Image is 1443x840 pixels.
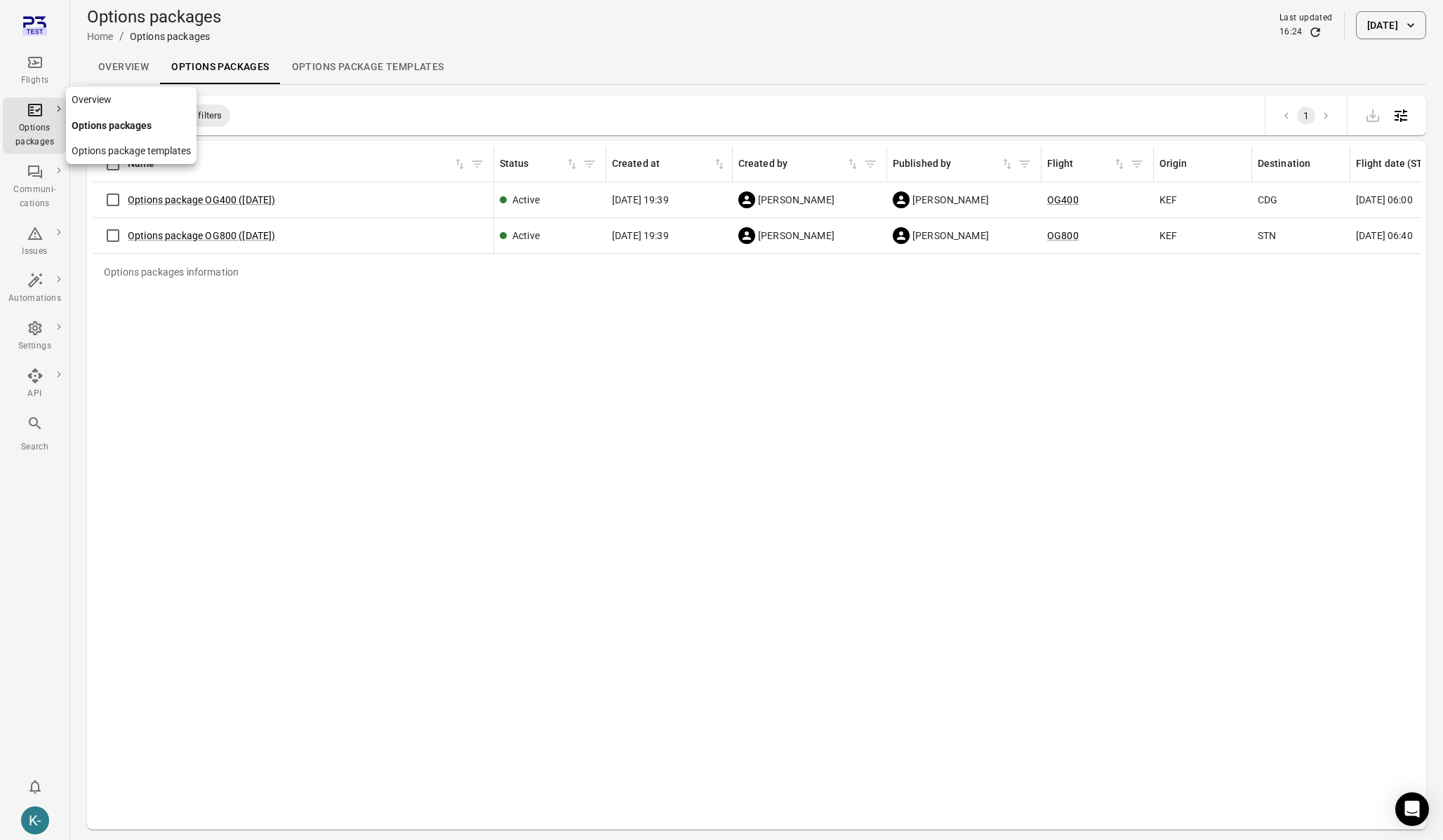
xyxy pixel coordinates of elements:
div: Origin [1159,156,1246,172]
div: Flights [8,74,61,88]
span: STN [1258,229,1276,243]
div: Options packages [8,121,61,149]
div: Last updated [1279,11,1333,25]
span: KEF [1159,193,1177,207]
div: Sort by created by in ascending order [738,156,860,172]
a: Options package Templates [281,50,455,84]
button: Filter by published by [1014,154,1035,175]
div: Sort by name in ascending order [128,156,467,172]
div: Sort by published by in ascending order [893,156,1014,172]
span: [DATE] 19:39 [612,229,669,243]
div: Name [128,156,453,172]
a: Options package OG400 ([DATE]) [128,194,276,205]
button: page 1 [1297,107,1315,125]
span: [PERSON_NAME] [758,193,834,207]
button: Filter by created by [860,154,881,175]
div: Created by [738,156,846,172]
div: Open Intercom Messenger [1395,792,1429,826]
nav: Breadcrumbs [87,28,221,45]
div: Issues [8,245,61,259]
div: API [8,387,61,401]
button: Notifications [21,773,49,801]
li: / [119,28,124,45]
a: Overview [66,87,197,113]
div: Options packages information [93,254,250,290]
span: [DATE] 06:40 [1356,229,1413,243]
div: Communi-cations [8,183,61,211]
div: Created at [612,156,712,172]
button: [DATE] [1356,11,1426,39]
h1: Options packages [87,6,221,28]
div: Flight date (STD) [1356,156,1442,172]
button: Kristinn - avilabs [15,801,55,840]
div: Search [8,440,61,454]
span: CDG [1258,193,1277,207]
a: Overview [87,50,160,84]
div: Published by [893,156,1000,172]
a: OG400 [1047,194,1079,205]
div: Active [512,229,540,243]
div: Flight [1047,156,1112,172]
button: Filter by name [467,154,488,175]
a: Options package OG800 ([DATE]) [128,230,276,241]
div: Sort by created at in ascending order [612,156,726,172]
span: [PERSON_NAME] [758,229,834,243]
div: Active [512,193,540,207]
div: Sort by status in ascending order [500,156,579,172]
span: [DATE] 19:39 [612,193,669,207]
span: [DATE] 06:00 [1356,193,1413,207]
a: Options packages [66,113,197,139]
a: Options packages [160,50,280,84]
nav: Local navigation [66,87,197,164]
button: Open table configuration [1387,102,1415,130]
a: OG800 [1047,230,1079,241]
div: Sort by flight date (STD) in ascending order [1047,156,1126,172]
span: [PERSON_NAME] [912,229,989,243]
a: Home [87,31,114,42]
div: K- [21,806,49,834]
div: Destination [1258,156,1344,172]
div: Local navigation [87,50,1426,84]
div: Settings [8,339,61,353]
div: Options packages [130,29,210,43]
span: [PERSON_NAME] [912,193,989,207]
div: 16:24 [1279,25,1303,39]
div: Automations [8,292,61,306]
button: Refresh data [1308,25,1322,39]
div: Status [500,156,565,172]
button: Filter by flight [1126,154,1148,175]
span: KEF [1159,229,1177,243]
button: Filter by status [579,154,600,175]
a: Options package templates [66,138,197,164]
nav: pagination navigation [1277,107,1336,125]
span: Please make a selection to export [1359,108,1387,121]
